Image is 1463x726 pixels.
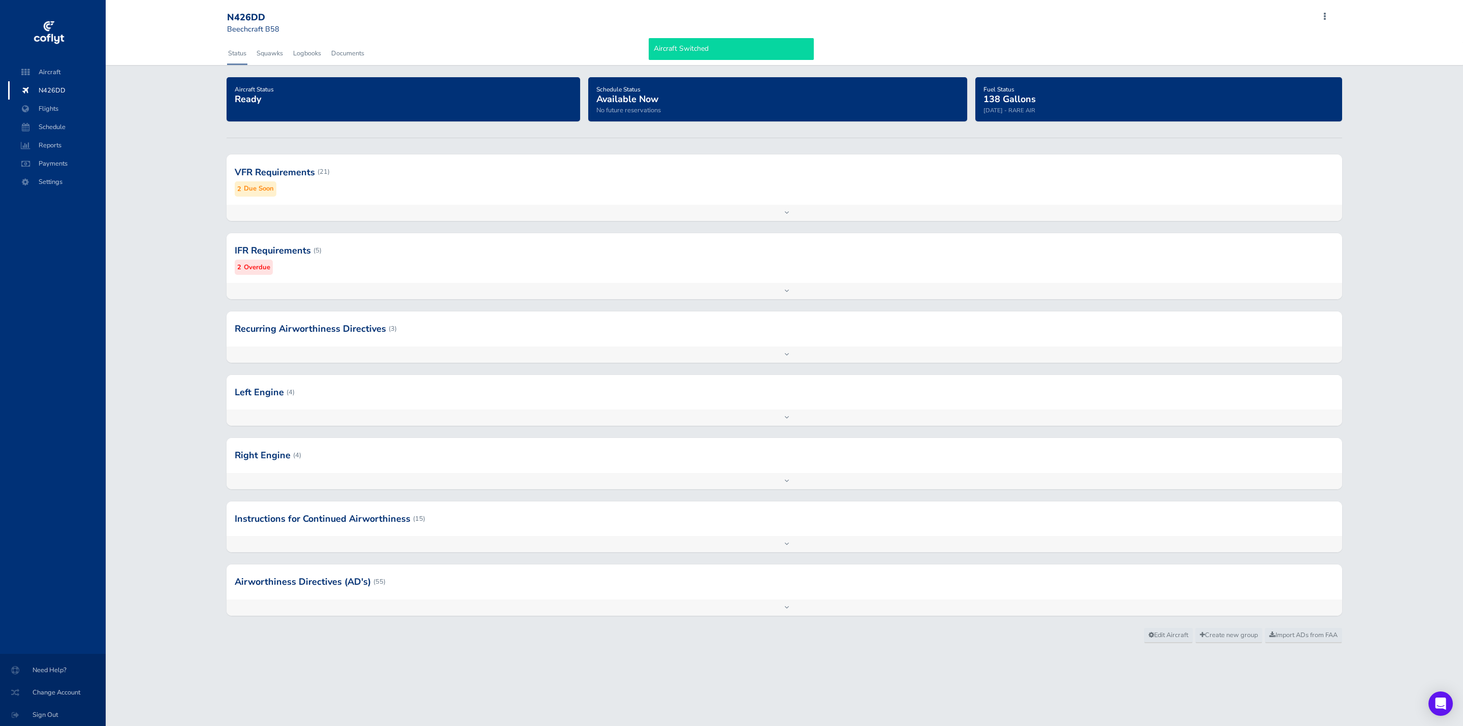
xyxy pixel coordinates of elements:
a: Documents [330,42,365,65]
a: Edit Aircraft [1144,628,1193,643]
small: Due Soon [244,183,274,194]
a: Schedule StatusAvailable Now [596,82,658,106]
span: N426DD [18,81,96,100]
span: Need Help? [12,661,93,679]
small: Overdue [244,262,270,273]
small: [DATE] - RARE AIR [983,106,1035,114]
a: Logbooks [292,42,322,65]
span: Fuel Status [983,85,1014,93]
div: N426DD [227,12,300,23]
span: Settings [18,173,96,191]
span: Available Now [596,93,658,105]
a: Import ADs from FAA [1265,628,1342,643]
span: Sign Out [12,706,93,724]
span: Aircraft Status [235,85,274,93]
span: No future reservations [596,106,661,115]
span: Reports [18,136,96,154]
img: coflyt logo [32,18,66,48]
span: Flights [18,100,96,118]
span: Schedule [18,118,96,136]
a: Squawks [256,42,284,65]
a: Status [227,42,247,65]
div: Aircraft Switched [649,38,814,59]
span: Aircraft [18,63,96,81]
a: Create new group [1195,628,1262,643]
span: Create new group [1200,630,1258,640]
small: Beechcraft B58 [227,24,279,34]
span: Schedule Status [596,85,641,93]
span: Edit Aircraft [1149,630,1188,640]
span: Payments [18,154,96,173]
span: 138 Gallons [983,93,1036,105]
span: Ready [235,93,261,105]
div: Open Intercom Messenger [1428,691,1453,716]
span: Change Account [12,683,93,702]
span: Import ADs from FAA [1269,630,1338,640]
